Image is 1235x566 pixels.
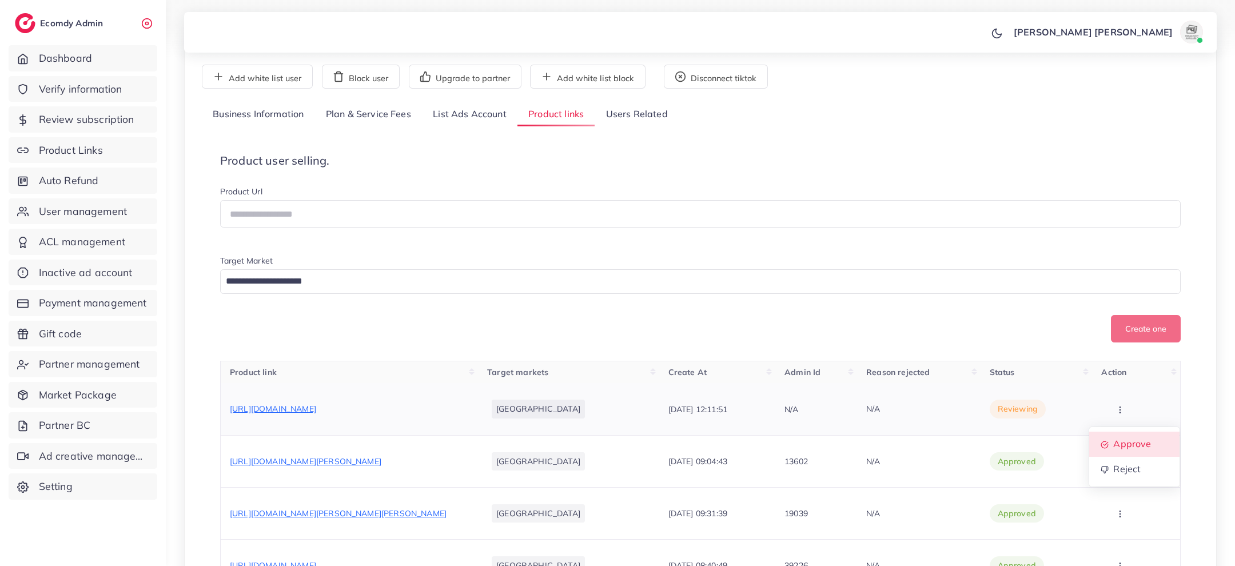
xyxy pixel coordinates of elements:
a: Dashboard [9,45,157,71]
span: Ad creative management [39,449,149,464]
a: Inactive ad account [9,260,157,286]
span: Product Links [39,143,103,158]
a: Product Links [9,137,157,164]
p: 19039 [784,507,808,520]
span: Reject [1114,463,1141,475]
span: Partner BC [39,418,91,433]
span: Payment management [39,296,147,310]
img: logo [15,13,35,33]
a: logoEcomdy Admin [15,13,106,33]
span: Review subscription [39,112,134,127]
span: Auto Refund [39,173,99,188]
span: Approve [1114,438,1152,449]
span: Gift code [39,326,82,341]
input: Search for option [222,273,1166,290]
span: N/A [866,508,880,519]
a: Ad creative management [9,443,157,469]
a: Auto Refund [9,168,157,194]
span: [URL][DOMAIN_NAME][PERSON_NAME][PERSON_NAME] [230,508,447,519]
li: [GEOGRAPHIC_DATA] [492,504,585,523]
a: Partner BC [9,412,157,439]
a: Gift code [9,321,157,347]
span: ACL management [39,234,125,249]
span: Dashboard [39,51,92,66]
span: Inactive ad account [39,265,133,280]
a: [PERSON_NAME] [PERSON_NAME]avatar [1007,21,1208,43]
a: Payment management [9,290,157,316]
a: Setting [9,473,157,500]
span: approved [998,508,1036,519]
span: Market Package [39,388,117,402]
a: Market Package [9,382,157,408]
p: [PERSON_NAME] [PERSON_NAME] [1014,25,1173,39]
img: avatar [1180,21,1203,43]
span: Verify information [39,82,122,97]
span: Setting [39,479,73,494]
span: User management [39,204,127,219]
a: User management [9,198,157,225]
h2: Ecomdy Admin [40,18,106,29]
a: Verify information [9,76,157,102]
span: Partner management [39,357,140,372]
a: Review subscription [9,106,157,133]
a: Partner management [9,351,157,377]
div: Search for option [220,269,1181,294]
a: ACL management [9,229,157,255]
p: [DATE] 09:31:39 [668,507,727,520]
